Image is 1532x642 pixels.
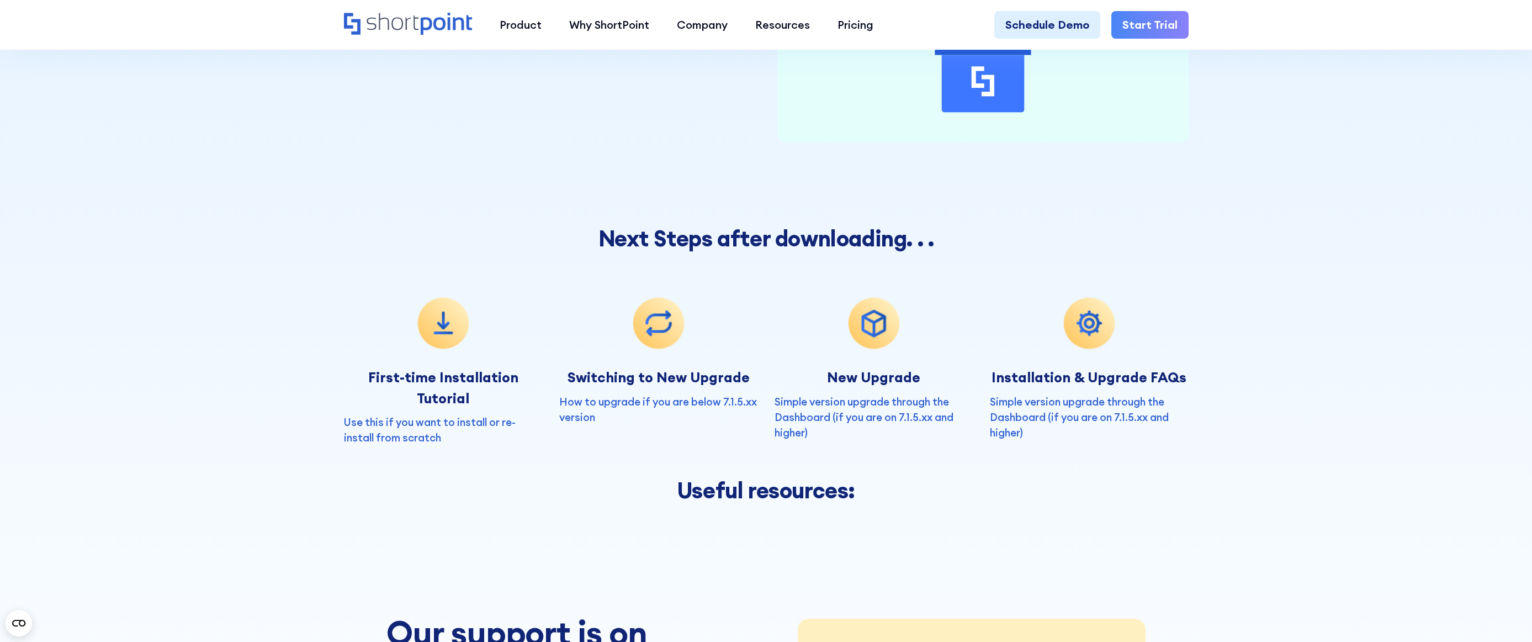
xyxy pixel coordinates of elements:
a: Home [344,13,473,36]
h3: New Upgrade [775,367,973,388]
a: Schedule Demo [994,11,1100,39]
a: Start Trial [1111,11,1189,39]
a: Pricing [824,11,887,39]
div: Resources [755,17,810,33]
div: Company [677,17,728,33]
span: . [907,224,913,252]
span: . [918,224,924,252]
a: Product [486,11,555,39]
a: Resources [741,11,824,39]
a: Why ShortPoint [555,11,663,39]
h3: Switching to New Upgrade [559,367,758,388]
img: Switching to New Upgrade [631,296,686,351]
h3: Useful resources: [344,478,1189,503]
iframe: Chat Widget [1333,514,1532,642]
h2: Next Steps after downloading [344,226,1189,251]
img: New Upgrade [846,296,902,351]
img: Installation & Upgrade FAQs [1062,296,1117,351]
span: . [928,224,934,252]
p: ‍ [775,440,973,456]
button: Open CMP widget [6,610,32,636]
h3: Installation & Upgrade FAQs [990,367,1189,388]
img: First-time Installation Tutorial [416,296,471,351]
div: Why ShortPoint [569,17,649,33]
div: Pricing [837,17,873,33]
a: Company [663,11,741,39]
a: Simple version upgrade through the Dashboard (if you are on 7.1.5.xx and higher) [775,395,953,439]
a: Use this if you want to install or re-install from scratch [344,415,516,444]
div: Product [500,17,542,33]
a: Simple version upgrade through the Dashboard (if you are on 7.1.5.xx and higher) [990,395,1169,439]
h3: First-time Installation Tutorial [344,367,543,409]
a: How to upgrade if you are below 7.1.5.xx version [559,395,757,424]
